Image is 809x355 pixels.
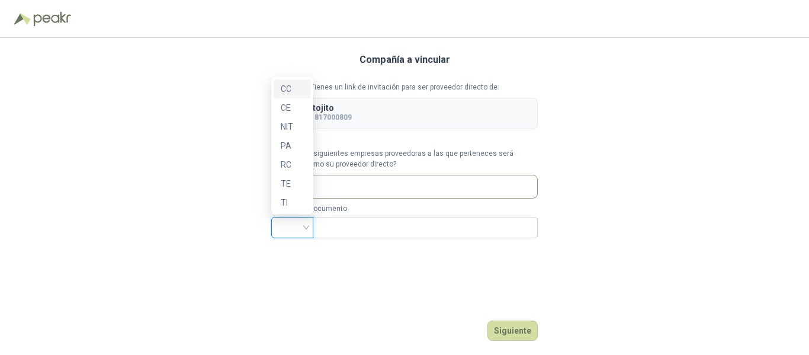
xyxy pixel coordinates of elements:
div: TI [281,196,304,209]
div: TI [274,193,311,212]
div: PA [274,136,311,155]
div: CE [274,98,311,117]
div: CC [281,82,304,95]
p: Tienes un link de invitación para ser proveedor directo de: [271,82,538,93]
button: Siguiente [487,321,538,341]
img: Logo [14,13,31,25]
p: NIT [302,112,352,123]
b: 817000809 [314,113,352,121]
p: Número de documento [271,203,538,215]
img: Peakr [33,12,71,26]
div: CC [274,79,311,98]
div: CE [281,101,304,114]
div: TE [274,174,311,193]
div: NIT [281,120,304,133]
p: ¿Cuál de las siguientes empresas proveedoras a las que perteneces será vinculada como su proveedo... [271,148,538,171]
h3: Compañía a vincular [359,52,450,68]
p: Patojito [302,104,352,112]
div: NIT [274,117,311,136]
div: TE [281,177,304,190]
div: RC [274,155,311,174]
div: RC [281,158,304,171]
div: PA [281,139,304,152]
